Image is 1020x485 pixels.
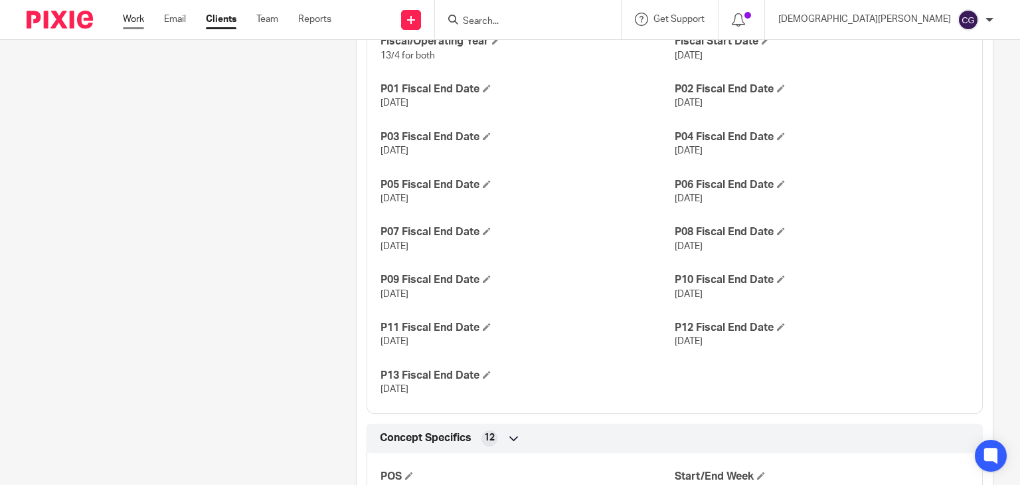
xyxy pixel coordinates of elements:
h4: P03 Fiscal End Date [381,130,675,144]
span: Get Support [653,15,705,24]
input: Search [462,16,581,28]
h4: Fiscal/Operating Year [381,35,675,48]
span: [DATE] [381,337,408,346]
h4: P02 Fiscal End Date [675,82,969,96]
span: [DATE] [381,242,408,251]
span: [DATE] [675,194,703,203]
h4: P05 Fiscal End Date [381,178,675,192]
span: [DATE] [675,98,703,108]
span: [DATE] [381,385,408,394]
img: Pixie [27,11,93,29]
h4: P10 Fiscal End Date [675,273,969,287]
span: [DATE] [675,146,703,155]
span: Concept Specifics [380,431,471,445]
h4: P11 Fiscal End Date [381,321,675,335]
a: Clients [206,13,236,26]
span: [DATE] [675,242,703,251]
span: 13/4 for both [381,51,435,60]
a: Team [256,13,278,26]
span: [DATE] [381,290,408,299]
a: Work [123,13,144,26]
span: [DATE] [675,337,703,346]
span: [DATE] [675,51,703,60]
h4: P13 Fiscal End Date [381,369,675,383]
span: [DATE] [381,146,408,155]
h4: P09 Fiscal End Date [381,273,675,287]
span: 12 [484,431,495,444]
h4: Fiscal Start Date [675,35,969,48]
h4: P12 Fiscal End Date [675,321,969,335]
h4: POS [381,470,675,484]
h4: P07 Fiscal End Date [381,225,675,239]
a: Reports [298,13,331,26]
h4: P04 Fiscal End Date [675,130,969,144]
h4: Start/End Week [675,470,969,484]
h4: P06 Fiscal End Date [675,178,969,192]
span: [DATE] [381,98,408,108]
img: svg%3E [958,9,979,31]
span: [DATE] [675,290,703,299]
h4: P01 Fiscal End Date [381,82,675,96]
p: [DEMOGRAPHIC_DATA][PERSON_NAME] [778,13,951,26]
h4: P08 Fiscal End Date [675,225,969,239]
span: [DATE] [381,194,408,203]
a: Email [164,13,186,26]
